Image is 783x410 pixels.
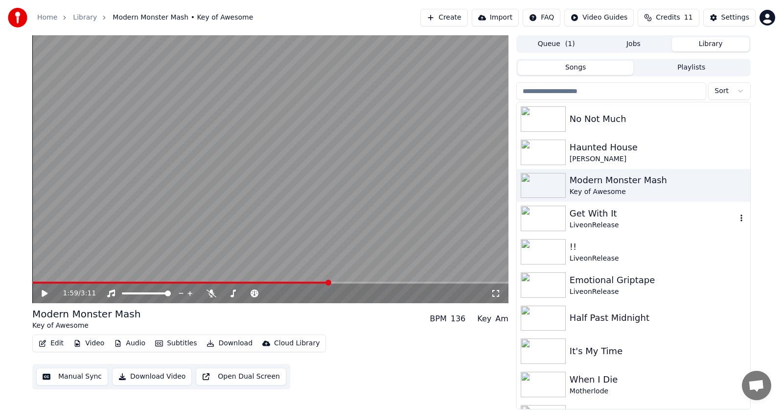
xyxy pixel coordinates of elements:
[570,311,746,325] div: Half Past Midnight
[274,338,320,348] div: Cloud Library
[495,313,508,325] div: Am
[570,187,746,197] div: Key of Awesome
[595,37,672,51] button: Jobs
[570,173,746,187] div: Modern Monster Mash
[196,368,286,386] button: Open Dual Screen
[35,337,68,350] button: Edit
[570,344,746,358] div: It's My Time
[63,289,87,298] div: /
[151,337,201,350] button: Subtitles
[570,220,737,230] div: LiveonRelease
[477,313,491,325] div: Key
[37,13,253,23] nav: breadcrumb
[32,321,140,331] div: Key of Awesome
[523,9,560,26] button: FAQ
[714,86,729,96] span: Sort
[570,287,746,297] div: LiveonRelease
[570,154,746,164] div: [PERSON_NAME]
[638,9,699,26] button: Credits11
[112,368,192,386] button: Download Video
[570,373,746,386] div: When I Die
[81,289,96,298] span: 3:11
[672,37,749,51] button: Library
[73,13,97,23] a: Library
[633,61,749,75] button: Playlists
[8,8,27,27] img: youka
[703,9,756,26] button: Settings
[518,61,634,75] button: Songs
[570,112,746,126] div: No Not Much
[570,273,746,287] div: Emotional Griptape
[69,337,108,350] button: Video
[742,371,771,400] div: Open chat
[684,13,693,23] span: 11
[32,307,140,321] div: Modern Monster Mash
[430,313,446,325] div: BPM
[113,13,253,23] span: Modern Monster Mash • Key of Awesome
[36,368,108,386] button: Manual Sync
[37,13,57,23] a: Home
[472,9,519,26] button: Import
[570,254,746,264] div: LiveonRelease
[518,37,595,51] button: Queue
[564,9,634,26] button: Video Guides
[656,13,680,23] span: Credits
[203,337,256,350] button: Download
[110,337,149,350] button: Audio
[420,9,468,26] button: Create
[451,313,466,325] div: 136
[721,13,749,23] div: Settings
[570,386,746,396] div: Motherlode
[570,141,746,154] div: Haunted House
[570,207,737,220] div: Get With It
[565,39,575,49] span: ( 1 )
[570,240,746,254] div: !!
[63,289,78,298] span: 1:59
